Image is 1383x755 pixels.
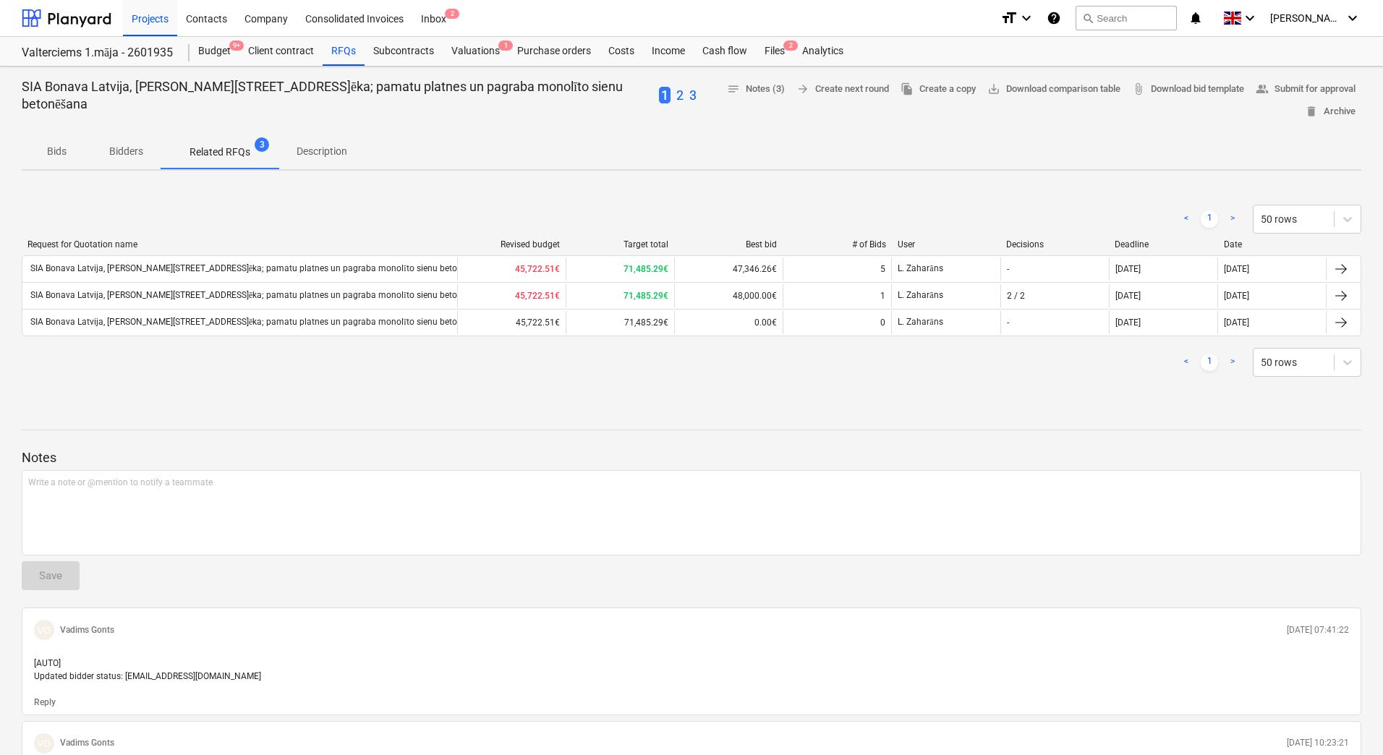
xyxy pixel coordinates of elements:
span: 9+ [229,40,244,51]
span: Archive [1305,103,1356,120]
iframe: Chat Widget [1311,686,1383,755]
span: arrow_forward [796,82,809,95]
p: Related RFQs [190,145,250,160]
span: 2 [783,40,798,51]
div: Revised budget [462,239,559,249]
div: Files [756,37,793,66]
div: L. Zaharāns [891,311,1000,334]
span: notes [727,82,740,95]
a: Files2 [756,37,793,66]
div: # of Bids [788,239,885,249]
div: [DATE] [1224,291,1249,301]
div: Client contract [239,37,323,66]
div: SIA Bonava Latvija, [PERSON_NAME][STREET_ADDRESS]ēka; pamatu platnes un pagraba monolīto sienu be... [28,290,517,301]
span: Submit for approval [1256,81,1356,98]
div: Date [1224,239,1321,249]
p: [DATE] 07:41:22 [1287,624,1349,636]
i: keyboard_arrow_down [1018,9,1035,27]
span: Download bid template [1132,81,1244,98]
div: 71,485.29€ [566,311,674,334]
p: Vadims Gonts [60,737,114,749]
button: 2 [676,86,684,105]
div: SIA Bonava Latvija, [PERSON_NAME][STREET_ADDRESS]ēka; pamatu platnes un pagraba monolīto sienu be... [28,317,517,328]
div: Vadims Gonts [34,620,54,640]
p: Vadims Gonts [60,624,114,636]
i: format_size [1000,9,1018,27]
span: delete [1305,105,1318,118]
span: file_copy [901,82,914,95]
b: 45,722.51€ [515,264,560,274]
span: VG [37,738,51,748]
div: [DATE] [1115,264,1141,274]
div: [DATE] [1224,264,1249,274]
a: Previous page [1178,210,1195,228]
a: Download bid template [1126,78,1250,101]
span: Create a copy [901,81,976,98]
span: attach_file [1132,82,1145,95]
span: Download comparison table [987,81,1120,98]
button: Archive [1299,101,1361,123]
div: Valterciems 1.māja - 2601935 [22,46,172,61]
div: - [1007,264,1009,274]
i: notifications [1188,9,1203,27]
div: User [898,239,995,249]
span: 1 [659,87,671,103]
a: Valuations1 [443,37,508,66]
div: 48,000.00€ [674,284,783,307]
button: Search [1076,6,1177,30]
div: SIA Bonava Latvija, [PERSON_NAME][STREET_ADDRESS]ēka; pamatu platnes un pagraba monolīto sienu be... [28,263,485,274]
button: 1 [659,86,671,105]
a: Analytics [793,37,852,66]
i: Knowledge base [1047,9,1061,27]
button: Create next round [791,78,895,101]
button: Reply [34,696,56,709]
p: Bids [39,144,74,159]
a: Download comparison table [982,78,1126,101]
div: [DATE] [1224,317,1249,328]
div: 45,722.51€ [457,311,566,334]
div: 5 [880,264,885,274]
button: 3 [689,86,697,105]
i: keyboard_arrow_down [1344,9,1361,27]
a: Costs [600,37,643,66]
p: 2 [676,87,684,104]
p: SIA Bonava Latvija, [PERSON_NAME][STREET_ADDRESS]ēka; pamatu platnes un pagraba monolīto sienu be... [22,78,653,113]
span: 3 [255,137,269,152]
div: 0 [880,317,885,328]
span: [PERSON_NAME] [1270,12,1342,24]
a: Previous page [1178,354,1195,371]
div: 2 / 2 [1007,291,1025,301]
div: - [1007,317,1009,328]
div: Budget [190,37,239,66]
span: search [1082,12,1094,24]
button: Submit for approval [1250,78,1361,101]
a: Subcontracts [365,37,443,66]
div: 1 [880,291,885,301]
div: Deadline [1115,239,1212,249]
span: Create next round [796,81,889,98]
p: Description [297,144,347,159]
a: Income [643,37,694,66]
a: Next page [1224,354,1241,371]
div: Valuations [443,37,508,66]
p: [DATE] 10:23:21 [1287,737,1349,749]
a: Page 1 is your current page [1201,354,1218,371]
div: 0.00€ [674,311,783,334]
a: Budget9+ [190,37,239,66]
span: people_alt [1256,82,1269,95]
div: Decisions [1006,239,1103,249]
div: Best bid [680,239,777,249]
div: L. Zaharāns [891,284,1000,307]
div: Purchase orders [508,37,600,66]
a: RFQs [323,37,365,66]
a: Next page [1224,210,1241,228]
p: Notes [22,449,1361,466]
span: 2 [445,9,459,19]
span: save_alt [987,82,1000,95]
div: [DATE] [1115,291,1141,301]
